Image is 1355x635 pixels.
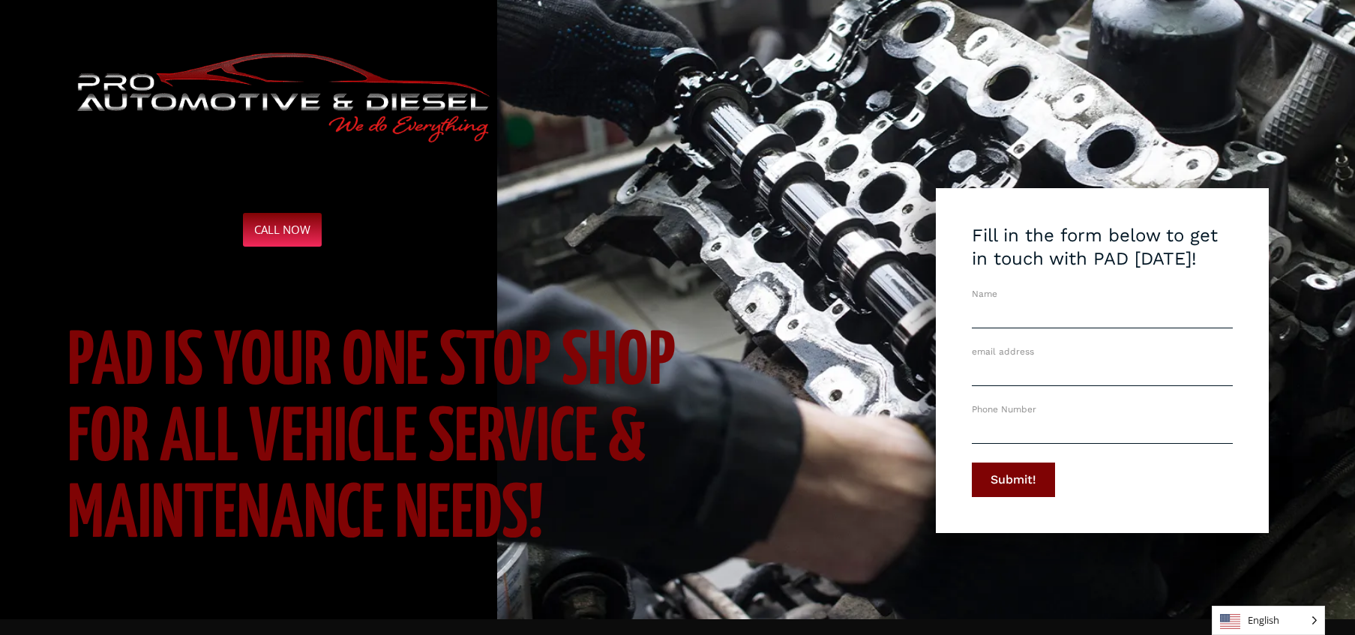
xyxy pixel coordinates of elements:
span: English [1213,607,1324,634]
label: Phone Number [972,405,1036,414]
a: CALL NOW [243,213,322,247]
label: Name [972,289,997,298]
label: email address [972,347,1034,356]
aside: Language selected: English [1212,606,1325,635]
span: Submit! [991,474,1036,486]
span: CALL NOW [254,224,310,235]
form: Contact Form [972,224,1233,516]
button: Submit! [972,463,1055,497]
div: Fill in the form below to get in touch with PAD [DATE]! [968,224,1237,271]
h1: PAD is your one stop shop for all vehicle service & maintenance needs! [67,325,690,555]
img: Logo for "Pro Automotive & Diesel" featuring a red outline of a car above the name and the taglin... [67,49,496,146]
